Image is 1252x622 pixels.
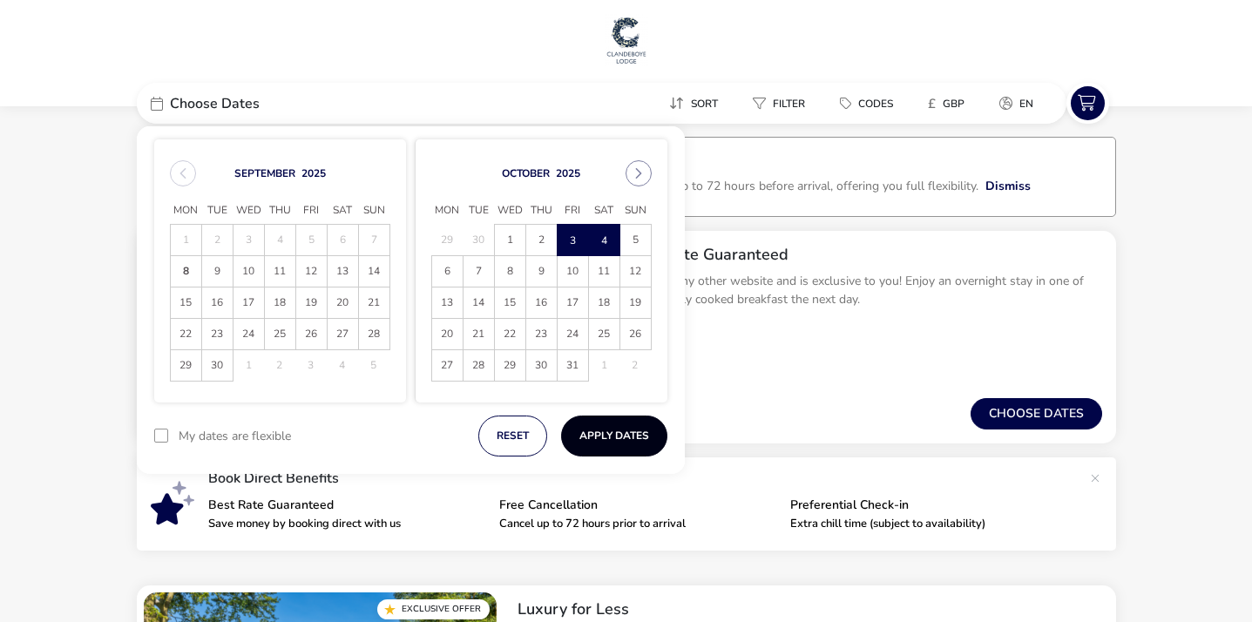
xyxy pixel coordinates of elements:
span: 28 [464,350,494,381]
td: 4 [327,350,358,382]
td: 4 [588,225,619,256]
span: 22 [171,319,201,349]
span: GBP [943,97,964,111]
span: Thu [525,198,557,224]
button: Choose Year [556,166,580,180]
span: Fri [295,198,327,224]
h2: Luxury for Less [518,599,1102,619]
span: Thu [264,198,295,224]
span: Codes [858,97,893,111]
span: 13 [432,287,463,318]
td: 5 [358,350,389,382]
td: 11 [264,256,295,287]
span: 20 [328,287,358,318]
td: 16 [201,287,233,319]
span: Sun [619,198,651,224]
button: £GBP [914,91,978,116]
button: Choose dates [971,398,1102,429]
span: Filter [773,97,805,111]
span: 25 [589,319,619,349]
span: 22 [495,319,525,349]
span: 11 [589,256,619,287]
span: 4 [590,226,619,256]
span: 29 [171,350,201,381]
td: 3 [233,225,264,256]
td: 30 [201,350,233,382]
span: 17 [233,287,264,318]
td: 17 [557,287,588,319]
div: Exclusive Offer [377,599,490,619]
td: 10 [233,256,264,287]
td: 30 [463,225,494,256]
td: 22 [494,319,525,350]
span: 19 [620,287,651,318]
td: 18 [264,287,295,319]
span: 14 [464,287,494,318]
p: Best Rate Guaranteed [208,499,485,511]
span: Mon [170,198,201,224]
td: 12 [619,256,651,287]
i: £ [928,95,936,112]
span: 19 [296,287,327,318]
span: 26 [296,319,327,349]
span: 10 [233,256,264,287]
td: 7 [463,256,494,287]
span: 18 [265,287,295,318]
td: 11 [588,256,619,287]
td: 26 [619,319,651,350]
span: 6 [432,256,463,287]
td: 2 [201,225,233,256]
span: Sort [691,97,718,111]
label: My dates are flexible [179,430,291,443]
td: 12 [295,256,327,287]
td: 28 [463,350,494,382]
span: 29 [495,350,525,381]
td: 2 [264,350,295,382]
button: Choose Month [502,166,550,180]
span: 23 [202,319,233,349]
td: 29 [431,225,463,256]
td: 2 [619,350,651,382]
span: 5 [620,225,651,255]
h2: Best Available B&B Rate Guaranteed [518,245,1102,265]
span: Wed [494,198,525,224]
span: Tue [463,198,494,224]
span: Choose Dates [170,97,260,111]
td: 20 [431,319,463,350]
img: Main Website [605,14,648,66]
td: 29 [170,350,201,382]
span: en [1019,97,1033,111]
span: 15 [495,287,525,318]
span: 24 [233,319,264,349]
naf-pibe-menu-bar-item: Codes [826,91,914,116]
td: 19 [295,287,327,319]
div: Choose Dates [137,83,398,124]
span: Fri [557,198,588,224]
td: 17 [233,287,264,319]
p: Free Cancellation [499,499,776,511]
td: 19 [619,287,651,319]
td: 25 [264,319,295,350]
span: 8 [495,256,525,287]
button: Filter [739,91,819,116]
span: 25 [265,319,295,349]
td: 14 [358,256,389,287]
naf-pibe-menu-bar-item: Sort [655,91,739,116]
p: Cancel up to 72 hours prior to arrival [499,518,776,530]
naf-pibe-menu-bar-item: Filter [739,91,826,116]
td: 1 [233,350,264,382]
td: 25 [588,319,619,350]
span: 30 [202,350,233,381]
td: 23 [525,319,557,350]
button: Choose Month [234,166,295,180]
td: 8 [494,256,525,287]
td: 15 [494,287,525,319]
span: 14 [359,256,389,287]
button: Apply Dates [561,416,667,456]
span: Wed [233,198,264,224]
p: When you book direct with Clandeboye Lodge, you can cancel or change your booking for free up to ... [159,178,978,194]
td: 27 [431,350,463,382]
td: 5 [619,225,651,256]
td: 14 [463,287,494,319]
td: 28 [358,319,389,350]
